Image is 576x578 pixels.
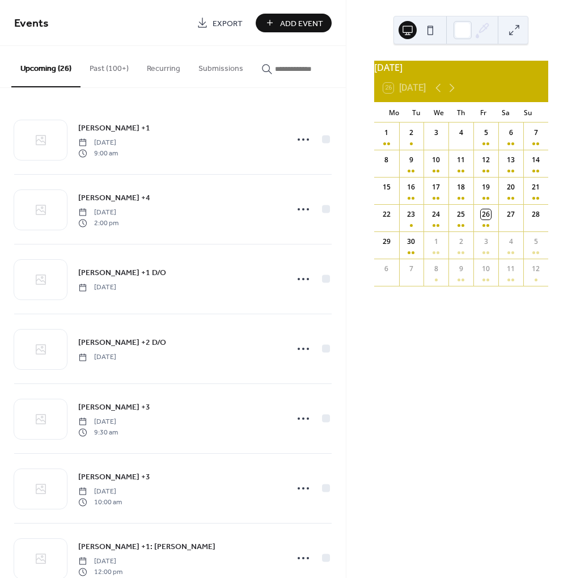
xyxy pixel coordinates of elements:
div: Fr [472,102,494,123]
span: [DATE] [78,417,118,427]
span: [PERSON_NAME] +1 D/O [78,267,166,279]
button: Submissions [189,46,252,86]
div: 21 [531,182,541,192]
span: [PERSON_NAME] +2 D/O [78,337,166,349]
div: 16 [406,182,416,192]
div: 23 [406,209,416,220]
div: 17 [431,182,441,192]
span: 12:00 pm [78,567,122,577]
span: 9:30 am [78,427,118,437]
div: 5 [481,128,491,138]
div: 10 [481,264,491,274]
span: 9:00 am [78,148,118,158]
span: [DATE] [78,487,122,497]
button: Upcoming (26) [11,46,81,87]
div: 10 [431,155,441,165]
div: 5 [531,237,541,247]
div: 24 [431,209,441,220]
span: [PERSON_NAME] +3 [78,402,150,414]
span: [PERSON_NAME] +4 [78,192,150,204]
span: [PERSON_NAME] +1: [PERSON_NAME] [78,541,215,553]
div: 20 [506,182,516,192]
div: 6 [506,128,516,138]
a: [PERSON_NAME] +1: [PERSON_NAME] [78,540,215,553]
div: 7 [406,264,416,274]
span: 2:00 pm [78,218,118,228]
span: 10:00 am [78,497,122,507]
div: 1 [382,128,392,138]
div: 11 [506,264,516,274]
div: 27 [506,209,516,220]
a: [PERSON_NAME] +3 [78,400,150,414]
div: Su [517,102,539,123]
button: Add Event [256,14,332,32]
div: Sa [494,102,516,123]
a: [PERSON_NAME] +4 [78,191,150,204]
div: Tu [405,102,427,123]
button: Recurring [138,46,189,86]
span: [DATE] [78,208,118,218]
div: 9 [406,155,416,165]
div: [DATE] [374,61,548,74]
div: 22 [382,209,392,220]
div: 8 [431,264,441,274]
span: Add Event [280,18,323,29]
div: 9 [456,264,466,274]
button: Past (100+) [81,46,138,86]
div: 2 [456,237,466,247]
div: 2 [406,128,416,138]
div: Mo [383,102,405,123]
div: 30 [406,237,416,247]
a: Export [188,14,251,32]
div: 1 [431,237,441,247]
span: [DATE] [78,352,116,362]
div: Th [450,102,472,123]
a: [PERSON_NAME] +1 D/O [78,266,166,279]
div: 4 [506,237,516,247]
div: 12 [531,264,541,274]
a: [PERSON_NAME] +3 [78,470,150,483]
span: [PERSON_NAME] +3 [78,471,150,483]
a: [PERSON_NAME] +2 D/O [78,336,166,349]
div: We [427,102,450,123]
div: 13 [506,155,516,165]
span: Export [213,18,243,29]
div: 8 [382,155,392,165]
a: [PERSON_NAME] +1 [78,121,150,134]
div: 19 [481,182,491,192]
div: 14 [531,155,541,165]
div: 26 [481,209,491,220]
div: 3 [481,237,491,247]
div: 29 [382,237,392,247]
div: 3 [431,128,441,138]
span: [DATE] [78,282,116,293]
span: Events [14,12,49,35]
span: [DATE] [78,556,122,567]
span: [DATE] [78,138,118,148]
div: 11 [456,155,466,165]
div: 15 [382,182,392,192]
div: 4 [456,128,466,138]
div: 25 [456,209,466,220]
div: 18 [456,182,466,192]
div: 28 [531,209,541,220]
div: 12 [481,155,491,165]
span: [PERSON_NAME] +1 [78,123,150,134]
div: 7 [531,128,541,138]
div: 6 [382,264,392,274]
